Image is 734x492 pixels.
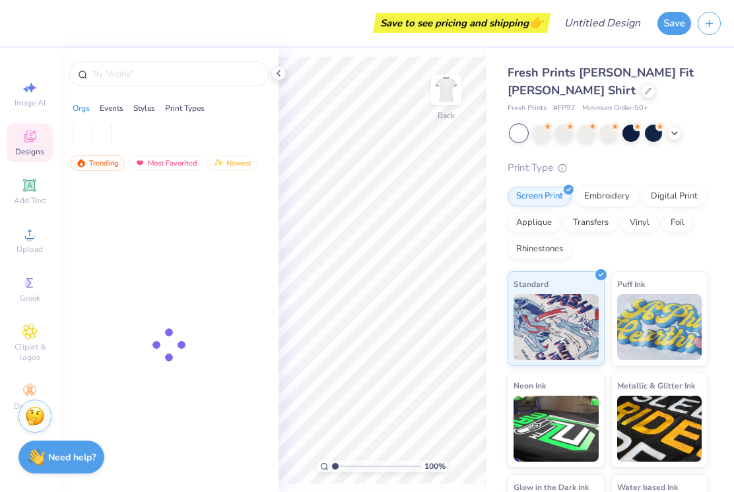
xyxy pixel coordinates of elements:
span: Fresh Prints [PERSON_NAME] Fit [PERSON_NAME] Shirt [508,65,694,98]
img: Neon Ink [514,396,599,462]
img: Back [433,77,459,103]
span: Add Text [14,195,46,206]
img: trending.gif [76,158,86,168]
div: Rhinestones [508,239,572,259]
div: Styles [133,102,155,114]
span: Decorate [14,401,46,412]
span: Upload [17,244,43,255]
img: Metallic & Glitter Ink [617,396,702,462]
div: Transfers [564,213,617,233]
div: Events [100,102,123,114]
div: Newest [207,155,257,171]
img: Standard [514,294,599,360]
span: 100 % [424,460,446,472]
span: Fresh Prints [508,103,547,114]
div: Foil [662,213,693,233]
span: Minimum Order: 50 + [582,103,648,114]
img: most_fav.gif [135,158,145,168]
span: Neon Ink [514,379,546,392]
span: Metallic & Glitter Ink [617,379,695,392]
button: Save [657,12,691,35]
span: Image AI [15,98,46,108]
span: 👉 [529,15,543,30]
div: Back [438,109,455,121]
span: # FP97 [553,103,576,114]
div: Vinyl [621,213,658,233]
div: Print Type [508,160,708,175]
div: Digital Print [642,187,706,206]
span: Clipart & logos [7,342,53,363]
div: Most Favorited [129,155,203,171]
img: Puff Ink [617,294,702,360]
span: Designs [15,146,44,157]
div: Trending [70,155,125,171]
div: Applique [508,213,560,233]
div: Embroidery [576,187,638,206]
strong: Need help? [48,451,96,464]
div: Print Types [165,102,205,114]
div: Save to see pricing and shipping [376,13,547,33]
span: Greek [20,293,40,303]
span: Standard [514,277,549,291]
span: Puff Ink [617,277,645,291]
input: Try "Alpha" [91,67,260,80]
img: Newest.gif [213,158,224,168]
div: Screen Print [508,187,572,206]
input: Untitled Design [554,10,651,36]
div: Orgs [73,102,90,114]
